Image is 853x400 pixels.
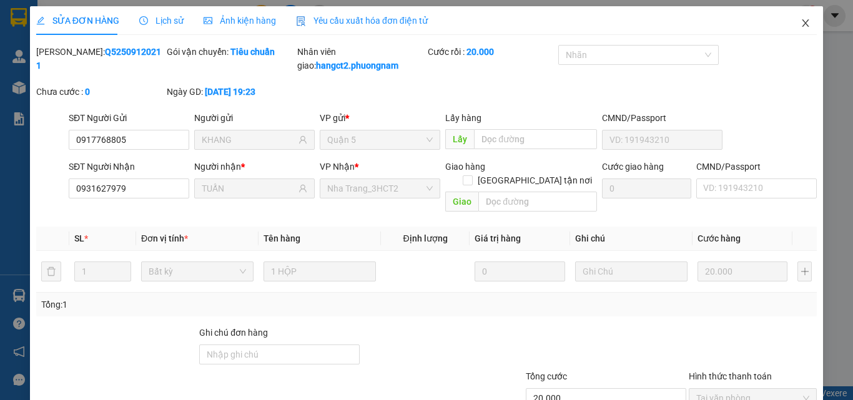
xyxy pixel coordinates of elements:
[602,111,722,125] div: CMND/Passport
[478,192,597,212] input: Dọc đường
[167,85,295,99] div: Ngày GD:
[105,47,172,57] b: [DOMAIN_NAME]
[136,16,165,46] img: logo.jpg
[445,129,474,149] span: Lấy
[204,16,212,25] span: picture
[602,130,722,150] input: VD: 191943210
[602,162,664,172] label: Cước giao hàng
[320,162,355,172] span: VP Nhận
[141,233,188,243] span: Đơn vị tính
[475,233,521,243] span: Giá trị hàng
[139,16,148,25] span: clock-circle
[788,6,823,41] button: Close
[327,130,433,149] span: Quận 5
[139,16,184,26] span: Lịch sử
[298,135,307,144] span: user
[526,371,567,381] span: Tổng cước
[698,261,787,281] input: 0
[445,113,481,123] span: Lấy hàng
[698,233,741,243] span: Cước hàng
[230,47,275,57] b: Tiêu chuẩn
[149,262,246,281] span: Bất kỳ
[74,233,84,243] span: SL
[85,87,90,97] b: 0
[316,61,398,71] b: hangct2.phuongnam
[36,85,164,99] div: Chưa cước :
[41,261,61,281] button: delete
[69,160,189,173] div: SĐT Người Nhận
[298,184,307,193] span: user
[16,80,69,161] b: Phương Nam Express
[445,162,485,172] span: Giao hàng
[475,261,565,281] input: 0
[199,328,268,338] label: Ghi chú đơn hàng
[296,16,428,26] span: Yêu cầu xuất hóa đơn điện tử
[205,87,255,97] b: [DATE] 19:23
[473,173,597,187] span: [GEOGRAPHIC_DATA] tận nơi
[77,18,124,77] b: Gửi khách hàng
[428,45,556,59] div: Cước rồi :
[202,133,296,147] input: Tên người gửi
[445,192,478,212] span: Giao
[797,261,812,281] button: plus
[466,47,494,57] b: 20.000
[575,261,688,281] input: Ghi Chú
[105,59,172,75] li: (c) 2017
[570,227,693,251] th: Ghi chú
[204,16,276,26] span: Ảnh kiện hàng
[36,45,164,72] div: [PERSON_NAME]:
[36,16,119,26] span: SỬA ĐƠN HÀNG
[199,344,360,364] input: Ghi chú đơn hàng
[202,182,296,195] input: Tên người nhận
[41,298,330,311] div: Tổng: 1
[696,160,817,173] div: CMND/Passport
[474,129,597,149] input: Dọc đường
[403,233,447,243] span: Định lượng
[264,233,300,243] span: Tên hàng
[194,111,315,125] div: Người gửi
[689,371,772,381] label: Hình thức thanh toán
[264,261,376,281] input: VD: Bàn, Ghế
[320,111,440,125] div: VP gửi
[602,178,691,198] input: Cước giao hàng
[296,16,306,26] img: icon
[327,179,433,198] span: Nha Trang_3HCT2
[297,45,425,72] div: Nhân viên giao:
[801,18,811,28] span: close
[194,160,315,173] div: Người nhận
[167,45,295,59] div: Gói vận chuyển:
[36,16,45,25] span: edit
[69,111,189,125] div: SĐT Người Gửi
